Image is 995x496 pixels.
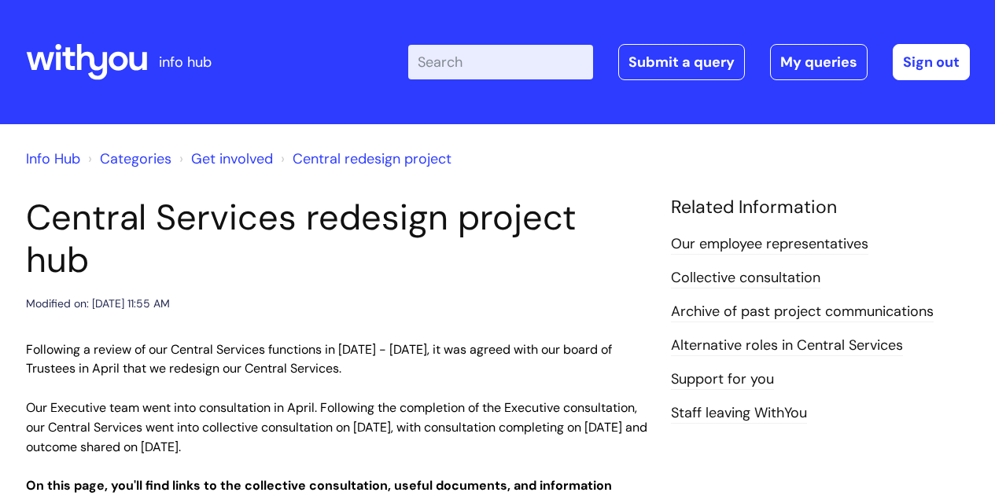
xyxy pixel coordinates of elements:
a: Support for you [671,369,774,390]
a: Staff leaving WithYou [671,403,807,424]
span: Our Executive team went into consultation in April. Following the completion of the Executive con... [26,399,647,455]
div: | - [408,44,970,80]
li: Get involved [175,146,273,171]
li: Solution home [84,146,171,171]
input: Search [408,45,593,79]
a: Sign out [893,44,970,80]
a: Info Hub [26,149,80,168]
a: My queries [770,44,868,80]
a: Alternative roles in Central Services [671,336,903,356]
h4: Related Information [671,197,970,219]
a: Archive of past project communications [671,302,934,322]
div: Modified on: [DATE] 11:55 AM [26,294,170,314]
span: Following a review of our Central Services functions in [DATE] - [DATE], it was agreed with our b... [26,341,612,377]
a: Get involved [191,149,273,168]
a: Collective consultation [671,268,820,288]
h1: Central Services redesign project hub [26,197,647,281]
p: info hub [159,50,212,75]
a: Categories [100,149,171,168]
li: Central redesign project [277,146,451,171]
a: Our employee representatives [671,234,868,255]
a: Submit a query [618,44,745,80]
a: Central redesign project [293,149,451,168]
